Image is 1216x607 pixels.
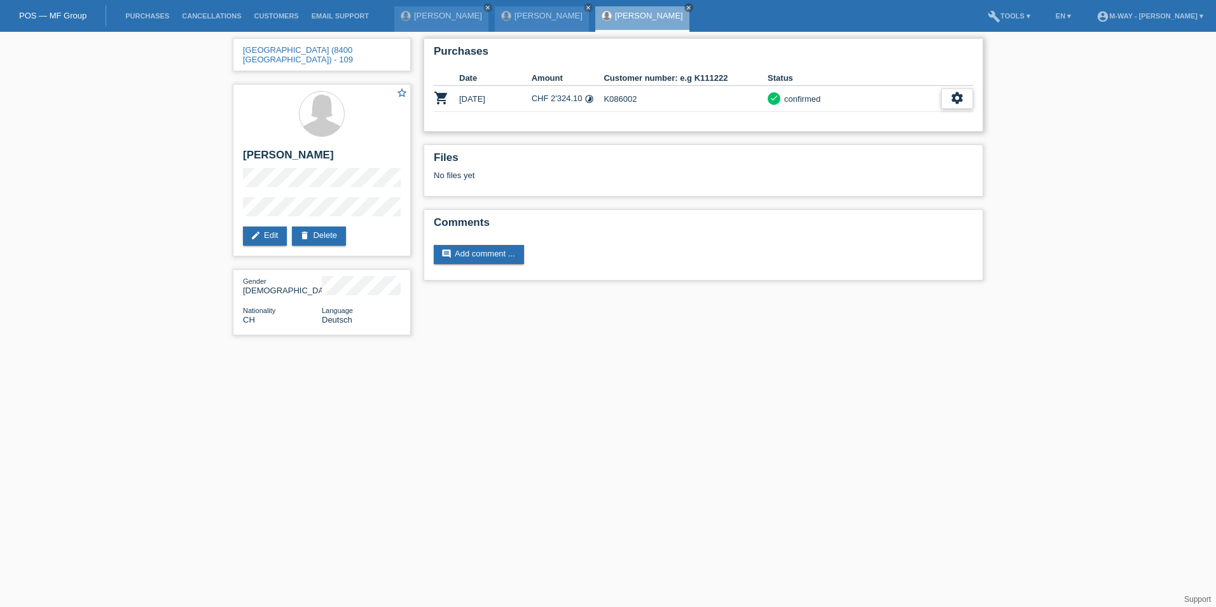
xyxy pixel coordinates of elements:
[119,12,176,20] a: Purchases
[604,71,768,86] th: Customer number: e.g K111222
[434,90,449,106] i: POSP00028205
[292,227,346,246] a: deleteDelete
[515,11,583,20] a: [PERSON_NAME]
[441,249,452,259] i: comment
[686,4,692,11] i: close
[770,94,778,102] i: check
[981,12,1037,20] a: buildTools ▾
[684,3,693,12] a: close
[396,87,408,99] i: star_border
[1090,12,1210,20] a: account_circlem-way - [PERSON_NAME] ▾
[459,86,532,112] td: [DATE]
[434,216,973,235] h2: Comments
[1049,12,1077,20] a: EN ▾
[485,4,491,11] i: close
[176,12,247,20] a: Cancellations
[584,3,593,12] a: close
[434,45,973,64] h2: Purchases
[414,11,482,20] a: [PERSON_NAME]
[248,12,305,20] a: Customers
[780,92,820,106] div: confirmed
[243,149,401,168] h2: [PERSON_NAME]
[243,277,266,285] span: Gender
[1096,10,1109,23] i: account_circle
[434,171,822,180] div: No files yet
[305,12,375,20] a: Email Support
[604,86,768,112] td: K086002
[768,71,941,86] th: Status
[434,245,524,264] a: commentAdd comment ...
[322,307,353,314] span: Language
[243,45,353,64] a: [GEOGRAPHIC_DATA] (8400 [GEOGRAPHIC_DATA]) - 109
[459,71,532,86] th: Date
[396,87,408,101] a: star_border
[19,11,86,20] a: POS — MF Group
[322,315,352,324] span: Deutsch
[243,276,322,295] div: [DEMOGRAPHIC_DATA]
[300,230,310,241] i: delete
[243,315,255,324] span: Switzerland
[532,86,604,112] td: CHF 2'324.10
[243,227,287,246] a: editEdit
[585,4,591,11] i: close
[1184,595,1211,604] a: Support
[483,3,492,12] a: close
[251,230,261,241] i: edit
[615,11,683,20] a: [PERSON_NAME]
[988,10,1000,23] i: build
[584,94,594,104] i: Instalments (12 instalments)
[950,91,964,105] i: settings
[243,307,275,314] span: Nationality
[434,151,973,171] h2: Files
[532,71,604,86] th: Amount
